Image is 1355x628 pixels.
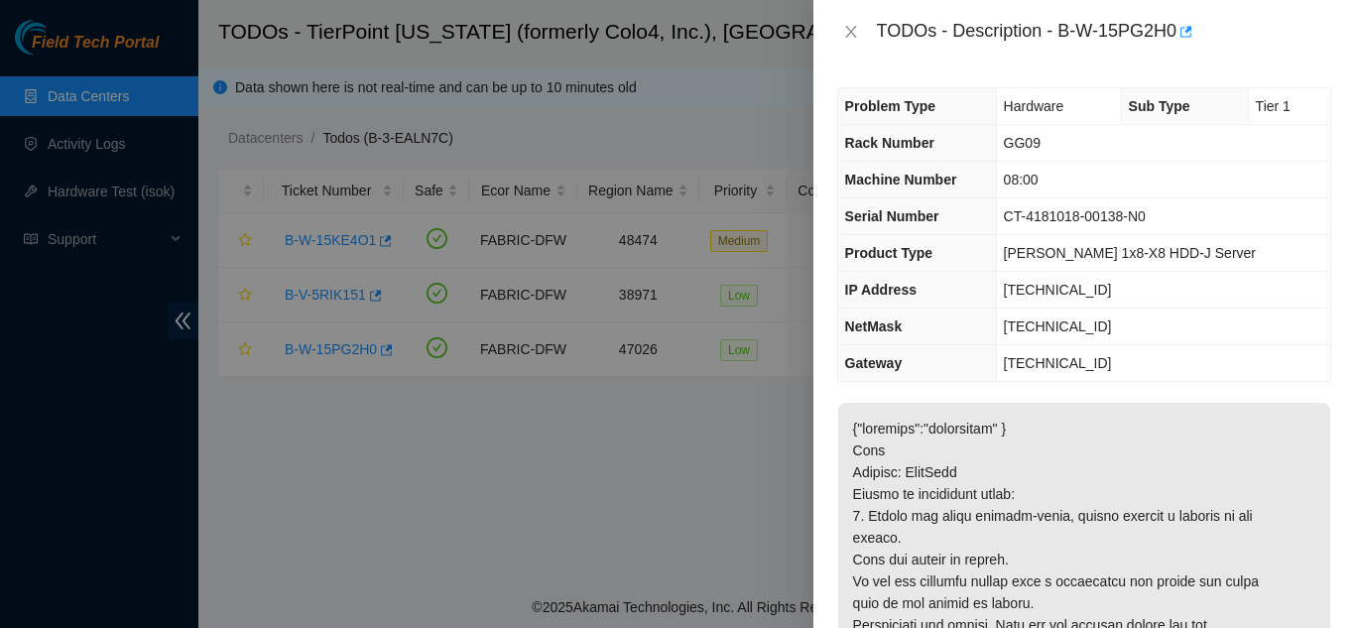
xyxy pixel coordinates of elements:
span: Tier 1 [1256,98,1291,114]
span: Gateway [845,355,903,371]
div: TODOs - Description - B-W-15PG2H0 [877,16,1331,48]
span: Rack Number [845,135,934,151]
span: IP Address [845,282,917,298]
span: Machine Number [845,172,957,188]
span: Problem Type [845,98,936,114]
span: [PERSON_NAME] 1x8-X8 HDD-J Server [1004,245,1256,261]
span: 08:00 [1004,172,1039,188]
span: NetMask [845,318,903,334]
span: [TECHNICAL_ID] [1004,355,1112,371]
span: Hardware [1004,98,1064,114]
span: Sub Type [1129,98,1190,114]
span: CT-4181018-00138-N0 [1004,208,1146,224]
span: [TECHNICAL_ID] [1004,318,1112,334]
span: Serial Number [845,208,939,224]
span: close [843,24,859,40]
button: Close [837,23,865,42]
span: GG09 [1004,135,1041,151]
span: [TECHNICAL_ID] [1004,282,1112,298]
span: Product Type [845,245,932,261]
